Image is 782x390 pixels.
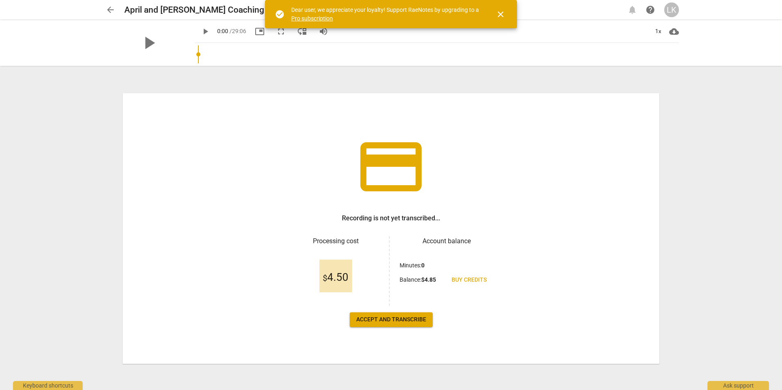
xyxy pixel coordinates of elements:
span: play_arrow [200,27,210,36]
button: Close [491,4,510,24]
span: credit_card [354,130,428,204]
span: help [645,5,655,15]
button: Volume [316,24,331,39]
button: Picture in picture [252,24,267,39]
b: $ 4.85 [421,276,436,283]
span: close [496,9,506,19]
span: cloud_download [669,27,679,36]
span: arrow_back [106,5,115,15]
span: fullscreen [276,27,286,36]
button: View player as separate pane [295,24,310,39]
span: picture_in_picture [255,27,265,36]
h2: April and [PERSON_NAME] Coaching - Performance Evaluation [124,5,362,15]
a: Pro subscription [291,15,333,22]
span: 4.50 [323,271,348,284]
span: Accept and transcribe [356,316,426,324]
a: Help [643,2,658,17]
h3: Processing cost [289,236,382,246]
span: Buy credits [452,276,487,284]
span: move_down [297,27,307,36]
h3: Recording is not yet transcribed... [342,213,440,223]
span: / 29:06 [229,28,246,34]
p: Balance : [400,276,436,284]
a: Buy credits [445,273,493,287]
button: Accept and transcribe [350,312,433,327]
div: Ask support [708,381,769,390]
span: $ [323,273,327,283]
span: check_circle [275,9,285,19]
span: 0:00 [217,28,228,34]
div: Keyboard shortcuts [13,381,83,390]
button: Play [198,24,213,39]
div: Dear user, we appreciate your loyalty! Support RaeNotes by upgrading to a [291,6,481,22]
span: play_arrow [138,32,160,54]
b: 0 [421,262,425,269]
button: Fullscreen [274,24,288,39]
div: 1x [650,25,666,38]
span: volume_up [319,27,328,36]
button: LK [664,2,679,17]
p: Minutes : [400,261,425,270]
h3: Account balance [400,236,493,246]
